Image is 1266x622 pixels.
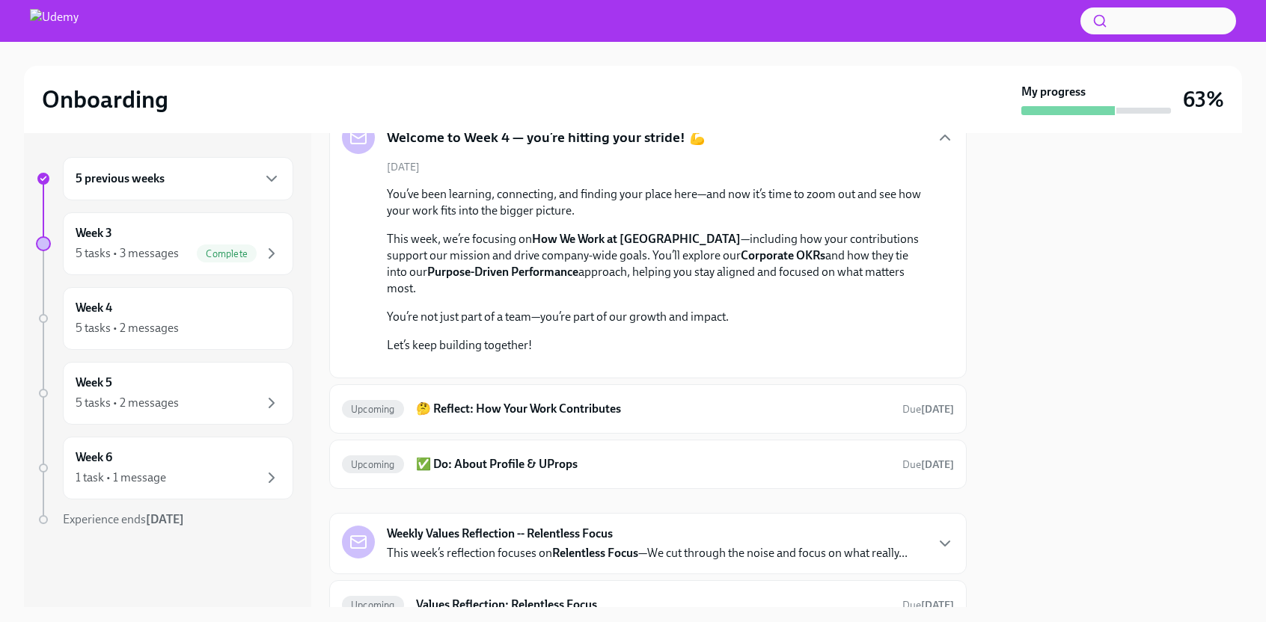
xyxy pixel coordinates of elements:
span: September 7th, 2025 01:00 [902,458,954,472]
h6: Week 4 [76,300,112,316]
span: September 7th, 2025 01:00 [902,402,954,416]
strong: [DATE] [921,599,954,612]
span: Upcoming [342,600,404,611]
h6: 🤔 Reflect: How Your Work Contributes [416,401,890,417]
p: This week, we’re focusing on —including how your contributions support our mission and drive comp... [387,231,930,297]
h6: Week 6 [76,449,112,466]
h6: Values Reflection: Relentless Focus [416,597,890,613]
span: September 10th, 2025 01:00 [902,598,954,612]
div: 5 tasks • 2 messages [76,320,179,336]
h3: 63% [1183,86,1224,113]
h6: Week 5 [76,375,112,391]
p: You’re not just part of a team—you’re part of our growth and impact. [387,309,930,325]
div: 5 previous weeks [63,157,293,200]
div: 1 task • 1 message [76,469,166,486]
span: Upcoming [342,404,404,415]
span: Due [902,458,954,471]
strong: Weekly Values Reflection -- Relentless Focus [387,526,613,542]
div: 5 tasks • 3 messages [76,245,179,262]
span: Upcoming [342,459,404,470]
h5: Welcome to Week 4 — you’re hitting your stride! 💪 [387,128,706,147]
strong: Purpose-Driven Performance [427,265,578,279]
strong: How We Work at [GEOGRAPHIC_DATA] [532,232,741,246]
div: 5 tasks • 2 messages [76,395,179,411]
strong: [DATE] [921,403,954,416]
strong: Relentless Focus [552,546,638,560]
strong: Corporate OKRs [741,248,825,262]
a: Upcoming✅ Do: About Profile & UPropsDue[DATE] [342,452,954,476]
p: You’ve been learning, connecting, and finding your place here—and now it’s time to zoom out and s... [387,186,930,219]
p: Let’s keep building together! [387,337,930,354]
strong: My progress [1021,84,1086,100]
span: Experience ends [63,512,184,526]
h6: Week 3 [76,225,112,241]
span: [DATE] [387,160,420,174]
a: Week 45 tasks • 2 messages [36,287,293,350]
h6: 5 previous weeks [76,170,165,187]
h2: Onboarding [42,84,168,114]
a: Week 35 tasks • 3 messagesComplete [36,212,293,275]
a: Week 55 tasks • 2 messages [36,362,293,425]
span: Due [902,599,954,612]
a: UpcomingValues Reflection: Relentless FocusDue[DATE] [342,593,954,617]
p: This week’s reflection focuses on —We cut through the noise and focus on what really... [387,545,908,561]
a: Week 61 task • 1 message [36,437,293,499]
a: Upcoming🤔 Reflect: How Your Work ContributesDue[DATE] [342,397,954,421]
span: Complete [197,248,257,259]
strong: [DATE] [921,458,954,471]
img: Udemy [30,9,79,33]
h6: ✅ Do: About Profile & UProps [416,456,890,472]
strong: [DATE] [146,512,184,526]
span: Due [902,403,954,416]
